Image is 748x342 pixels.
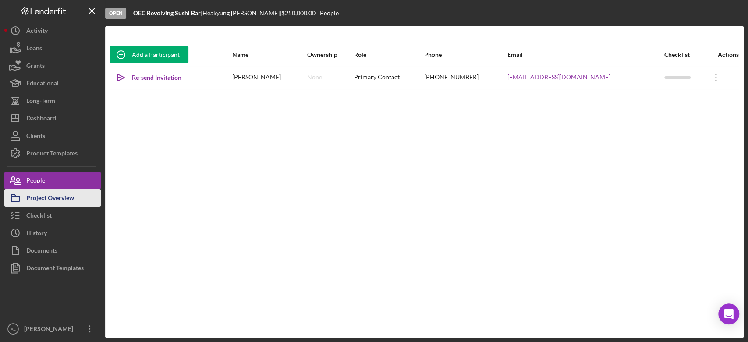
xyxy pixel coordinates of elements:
[4,207,101,224] button: Checklist
[132,69,181,86] div: Re-send Invitation
[4,242,101,259] button: Documents
[4,189,101,207] button: Project Overview
[26,242,57,261] div: Documents
[4,109,101,127] button: Dashboard
[22,320,79,340] div: [PERSON_NAME]
[133,9,201,17] b: OEC Revolving Sushi Bar
[26,22,48,42] div: Activity
[232,67,306,88] div: [PERSON_NAME]
[26,207,52,226] div: Checklist
[4,57,101,74] button: Grants
[4,22,101,39] button: Activity
[4,92,101,109] button: Long-Term
[110,46,188,63] button: Add a Participant
[354,67,423,88] div: Primary Contact
[26,189,74,209] div: Project Overview
[354,51,423,58] div: Role
[133,10,202,17] div: |
[202,10,281,17] div: Heakyung [PERSON_NAME] |
[318,10,339,17] div: | People
[281,10,318,17] div: $250,000.00
[4,259,101,277] button: Document Templates
[307,74,322,81] div: None
[664,51,705,58] div: Checklist
[4,145,101,162] button: Product Templates
[26,145,78,164] div: Product Templates
[4,172,101,189] button: People
[4,320,101,338] button: AL[PERSON_NAME]
[105,8,126,19] div: Open
[507,74,610,81] a: [EMAIL_ADDRESS][DOMAIN_NAME]
[26,224,47,244] div: History
[26,92,55,112] div: Long-Term
[4,74,101,92] button: Educational
[26,57,45,77] div: Grants
[4,224,101,242] button: History
[26,259,84,279] div: Document Templates
[132,46,180,63] div: Add a Participant
[110,69,190,86] button: Re-send Invitation
[424,51,507,58] div: Phone
[26,109,56,129] div: Dashboard
[307,51,353,58] div: Ownership
[4,127,101,145] button: Clients
[26,74,59,94] div: Educational
[507,51,663,58] div: Email
[705,51,739,58] div: Actions
[718,303,739,324] div: Open Intercom Messenger
[232,51,306,58] div: Name
[26,39,42,59] div: Loans
[26,127,45,147] div: Clients
[26,172,45,191] div: People
[11,327,16,331] text: AL
[4,39,101,57] button: Loans
[424,67,507,88] div: [PHONE_NUMBER]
